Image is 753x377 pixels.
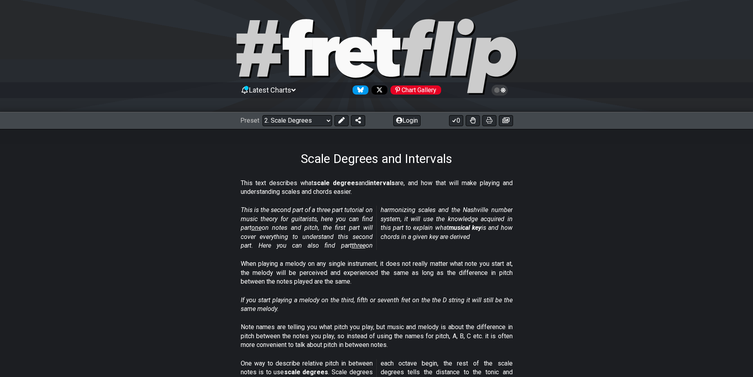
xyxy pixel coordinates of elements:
p: Note names are telling you what pitch you play, but music and melody is about the difference in p... [241,323,513,349]
button: Login [393,115,421,126]
button: Create image [499,115,513,126]
strong: musical key [449,224,481,231]
strong: scale degrees [313,179,359,187]
span: three [352,242,366,249]
a: Follow #fretflip at X [368,85,387,95]
button: Print [482,115,496,126]
button: Share Preset [351,115,365,126]
button: 0 [449,115,463,126]
a: Follow #fretflip at Bluesky [349,85,368,95]
div: Chart Gallery [391,85,441,95]
h1: Scale Degrees and Intervals [301,151,452,166]
strong: scale degrees [284,368,328,376]
a: #fretflip at Pinterest [387,85,441,95]
p: When playing a melody on any single instrument, it does not really matter what note you start at,... [241,260,513,286]
p: This text describes what and are, and how that will make playing and understanding scales and cho... [241,179,513,197]
span: Toggle light / dark theme [495,87,504,94]
em: If you start playing a melody on the third, fifth or seventh fret on the the D string it will sti... [241,296,513,313]
button: Edit Preset [334,115,349,126]
em: This is the second part of a three part tutorial on music theory for guitarists, here you can fin... [241,206,513,249]
span: Preset [240,117,259,124]
strong: intervals [368,179,395,187]
span: one [251,224,262,231]
button: Toggle Dexterity for all fretkits [466,115,480,126]
select: Preset [262,115,332,126]
span: Latest Charts [249,86,291,94]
